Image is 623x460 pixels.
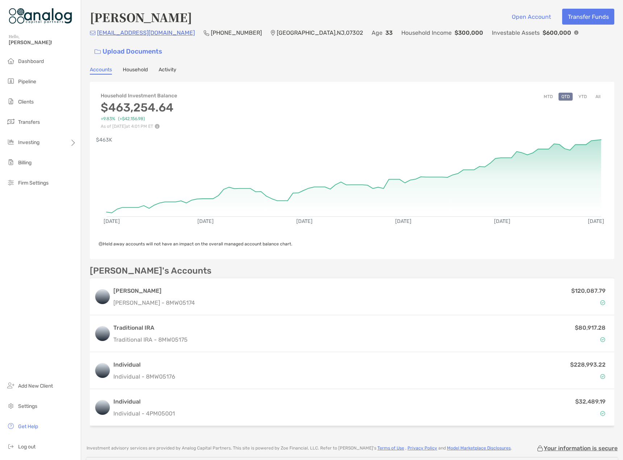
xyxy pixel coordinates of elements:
button: All [593,93,603,101]
h4: [PERSON_NAME] [90,9,192,25]
a: Terms of Use [377,446,404,451]
a: Upload Documents [90,44,167,59]
img: dashboard icon [7,56,15,65]
h3: [PERSON_NAME] [113,287,195,295]
span: Investing [18,139,39,145]
p: $300,000 [455,28,483,37]
h3: Individual [113,397,175,406]
p: Age [372,28,382,37]
a: Accounts [90,67,112,75]
button: MTD [541,93,556,101]
p: Investable Assets [492,28,540,37]
span: Held away accounts will not have an impact on the overall managed account balance chart. [99,241,292,246]
span: Pipeline [18,79,36,85]
span: Billing [18,160,32,166]
h3: Traditional IRA [113,324,188,332]
img: Account Status icon [600,300,605,305]
img: Account Status icon [600,337,605,342]
img: investing icon [7,138,15,146]
img: billing icon [7,158,15,166]
p: $80,917.28 [575,323,606,332]
span: Add New Client [18,383,53,389]
button: QTD [559,93,573,101]
img: logo account [95,290,110,304]
span: Settings [18,403,37,409]
button: Transfer Funds [562,9,614,25]
img: settings icon [7,401,15,410]
p: [EMAIL_ADDRESS][DOMAIN_NAME] [97,28,195,37]
span: Clients [18,99,34,105]
span: Dashboard [18,58,44,64]
a: Model Marketplace Disclosures [447,446,511,451]
img: button icon [95,49,101,54]
button: Open Account [506,9,556,25]
img: Email Icon [90,31,96,35]
h3: Individual [113,360,175,369]
img: add_new_client icon [7,381,15,390]
h3: $463,254.64 [101,101,177,114]
img: logo account [95,400,110,415]
p: $600,000 [543,28,571,37]
a: Privacy Policy [407,446,437,451]
p: As of [DATE] at 4:01 PM ET [101,124,177,129]
img: logo account [95,363,110,378]
span: +9.83% [101,116,115,122]
text: [DATE] [495,218,511,224]
p: $32,489.19 [575,397,606,406]
img: Info Icon [574,30,578,35]
img: Performance Info [155,124,160,129]
text: [DATE] [589,218,605,224]
a: Household [123,67,148,75]
p: [PERSON_NAME] - 8MW05174 [113,298,195,307]
span: [PERSON_NAME]! [9,39,76,46]
span: Firm Settings [18,180,49,186]
img: logo account [95,326,110,341]
p: Individual - 8MW05176 [113,372,175,381]
p: 33 [385,28,393,37]
p: Investment advisory services are provided by Analog Capital Partners . This site is powered by Zo... [87,446,512,451]
p: Individual - 4PM05001 [113,409,175,418]
span: (+$42,156.98) [118,116,145,122]
span: Get Help [18,423,38,430]
h4: Household Investment Balance [101,93,177,99]
p: [PHONE_NUMBER] [211,28,262,37]
text: [DATE] [104,218,120,224]
p: Your information is secure [544,445,618,452]
text: [DATE] [396,218,412,224]
img: clients icon [7,97,15,106]
img: Account Status icon [600,374,605,379]
p: $228,993.22 [570,360,606,369]
text: [DATE] [197,218,214,224]
text: $463K [96,137,112,143]
a: Activity [159,67,176,75]
p: [GEOGRAPHIC_DATA] , NJ , 07302 [277,28,363,37]
p: Household Income [401,28,452,37]
img: pipeline icon [7,77,15,85]
text: [DATE] [297,218,313,224]
img: Zoe Logo [9,3,72,29]
p: Traditional IRA - 8MW05175 [113,335,188,344]
img: get-help icon [7,422,15,430]
p: [PERSON_NAME]'s Accounts [90,266,212,275]
button: YTD [576,93,590,101]
img: Phone Icon [204,30,209,36]
span: Transfers [18,119,40,125]
img: Account Status icon [600,411,605,416]
span: Log out [18,444,35,450]
img: firm-settings icon [7,178,15,187]
img: Location Icon [271,30,275,36]
img: logout icon [7,442,15,451]
p: $120,087.79 [571,286,606,295]
img: transfers icon [7,117,15,126]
